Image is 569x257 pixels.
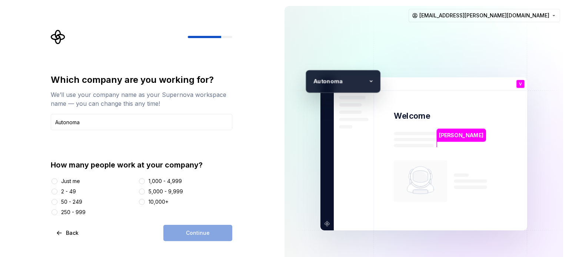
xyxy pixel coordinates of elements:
[66,229,79,237] span: Back
[51,30,66,44] svg: Supernova Logo
[51,114,232,130] input: Company name
[61,198,82,206] div: 50 - 249
[317,77,366,86] p: utonoma
[61,177,80,185] div: Just me
[51,74,232,86] div: Which company are you working for?
[439,131,483,139] p: [PERSON_NAME]
[149,177,182,185] div: 1,000 - 4,999
[51,90,232,108] div: We’ll use your company name as your Supernova workspace name — you can change this any time!
[419,12,549,19] span: [EMAIL_ADDRESS][PERSON_NAME][DOMAIN_NAME]
[51,225,85,241] button: Back
[409,9,560,22] button: [EMAIL_ADDRESS][PERSON_NAME][DOMAIN_NAME]
[309,77,317,86] p: A
[149,198,169,206] div: 10,000+
[51,160,232,170] div: How many people work at your company?
[149,188,183,195] div: 5,000 - 9,999
[61,209,86,216] div: 250 - 999
[61,188,76,195] div: 2 - 49
[394,111,430,121] p: Welcome
[519,82,522,86] p: V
